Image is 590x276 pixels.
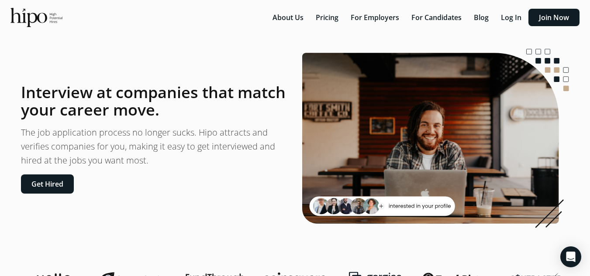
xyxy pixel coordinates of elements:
[21,84,288,119] h1: Interview at companies that match your career move.
[10,8,62,27] img: official-logo
[528,9,580,26] button: Join Now
[21,174,74,194] button: Get Hired
[311,9,344,26] button: Pricing
[496,9,527,26] button: Log In
[267,13,311,22] a: About Us
[406,9,467,26] button: For Candidates
[496,13,528,22] a: Log In
[302,49,569,228] img: landing-image
[345,9,404,26] button: For Employers
[469,9,494,26] button: Blog
[406,13,469,22] a: For Candidates
[345,13,406,22] a: For Employers
[21,126,288,167] p: The job application process no longer sucks. Hipo attracts and verifies companies for you, making...
[560,246,581,267] div: Open Intercom Messenger
[469,13,496,22] a: Blog
[311,13,345,22] a: Pricing
[267,9,309,26] button: About Us
[528,13,580,22] a: Join Now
